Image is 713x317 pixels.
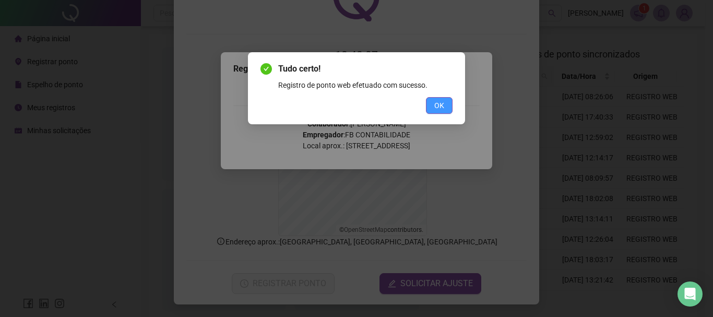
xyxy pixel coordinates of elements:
[260,63,272,75] span: check-circle
[278,63,453,75] span: Tudo certo!
[278,79,453,91] div: Registro de ponto web efetuado com sucesso.
[434,100,444,111] span: OK
[678,281,703,307] div: Open Intercom Messenger
[426,97,453,114] button: OK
